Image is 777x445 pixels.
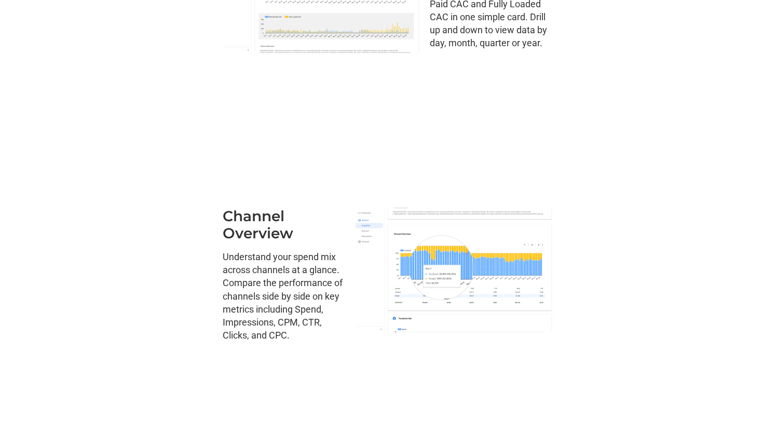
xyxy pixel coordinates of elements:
p: ‍ [223,165,555,178]
p: ‍ [223,58,555,71]
p: ‍ [223,414,555,427]
p: Understand your spend mix across channels at a glance. Compare the performance of channels side b... [223,250,555,342]
p: ‍ [223,393,555,406]
p: ‍ [223,372,555,385]
p: ‍ [223,101,555,114]
p: ‍ [223,143,555,156]
p: ‍ [223,79,555,92]
h3: Channel Overview [223,208,555,242]
p: ‍ [223,122,555,135]
p: ‍ [223,350,555,363]
p: ‍ [223,186,555,199]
